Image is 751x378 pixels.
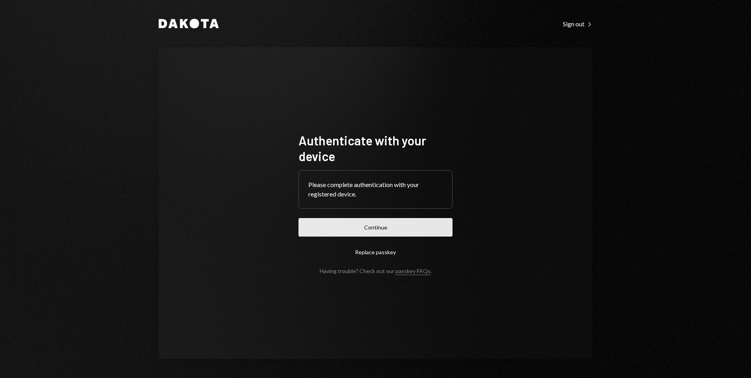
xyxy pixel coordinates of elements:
[563,19,592,28] a: Sign out
[299,132,452,164] h1: Authenticate with your device
[299,243,452,261] button: Replace passkey
[320,268,432,274] div: Having trouble? Check out our .
[299,218,452,237] button: Continue
[563,20,592,28] div: Sign out
[308,180,443,199] div: Please complete authentication with your registered device.
[396,268,430,275] a: passkey FAQs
